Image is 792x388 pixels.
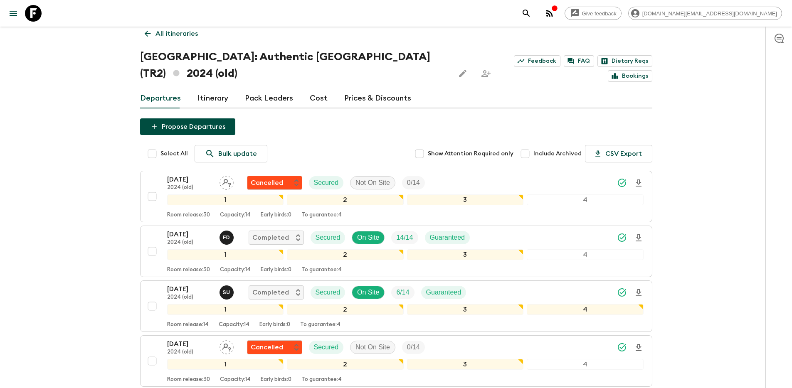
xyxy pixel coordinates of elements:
p: To guarantee: 4 [301,267,342,273]
p: [DATE] [167,229,213,239]
p: Capacity: 14 [220,376,251,383]
p: Early birds: 0 [261,267,291,273]
a: Departures [140,88,181,108]
div: 2 [287,249,404,260]
svg: Synced Successfully [617,233,627,243]
a: Itinerary [197,88,228,108]
div: Flash Pack cancellation [247,340,302,354]
span: Show Attention Required only [428,150,513,158]
p: To guarantee: 4 [301,376,342,383]
a: All itineraries [140,25,202,42]
span: Fatih Develi [220,233,235,240]
p: Room release: 30 [167,376,210,383]
span: Sefa Uz [220,288,235,295]
a: Bookings [608,70,652,82]
button: Edit this itinerary [454,65,471,82]
p: [DATE] [167,174,213,184]
a: Give feedback [565,7,622,20]
button: [DATE]2024 (old)Sefa UzCompletedSecuredOn SiteTrip FillGuaranteed1234Room release:14Capacity:14Ea... [140,280,652,332]
a: Bulk update [195,145,267,162]
p: Not On Site [355,342,390,352]
div: 4 [527,249,644,260]
div: Secured [309,341,344,354]
p: Secured [314,342,339,352]
p: Early birds: 0 [259,322,290,328]
p: 6 / 14 [396,287,409,297]
p: 2024 (old) [167,349,213,356]
p: Early birds: 0 [261,212,291,219]
a: Pack Leaders [245,88,293,108]
div: 3 [407,194,524,205]
div: On Site [352,286,385,299]
div: Secured [311,231,345,244]
div: On Site [352,231,385,244]
p: Capacity: 14 [220,267,251,273]
a: FAQ [564,55,594,67]
svg: Synced Successfully [617,287,627,297]
div: 4 [527,304,644,315]
p: To guarantee: 4 [301,212,342,219]
p: Secured [316,233,340,243]
p: Guaranteed [430,233,465,243]
span: Select All [160,150,188,158]
p: Secured [316,287,340,297]
div: Not On Site [350,176,395,189]
div: Not On Site [350,341,395,354]
p: On Site [357,287,379,297]
p: Completed [252,233,289,243]
button: search adventures [518,5,535,22]
button: Propose Departures [140,118,235,135]
p: 0 / 14 [407,178,420,188]
div: 2 [287,359,404,370]
div: Trip Fill [391,286,414,299]
div: Flash Pack cancellation [247,176,302,190]
svg: Download Onboarding [634,178,644,188]
p: Early birds: 0 [261,376,291,383]
div: 2 [287,194,404,205]
span: Include Archived [533,150,582,158]
span: Give feedback [577,10,621,17]
p: All itineraries [155,29,198,39]
p: Cancelled [251,342,283,352]
div: 3 [407,304,524,315]
span: Share this itinerary [478,65,494,82]
p: Not On Site [355,178,390,188]
svg: Synced Successfully [617,342,627,352]
div: 3 [407,359,524,370]
svg: Download Onboarding [634,343,644,353]
div: 4 [527,359,644,370]
svg: Download Onboarding [634,233,644,243]
a: Feedback [514,55,560,67]
p: [DATE] [167,284,213,294]
div: 1 [167,304,284,315]
p: 14 / 14 [396,233,413,243]
p: [DATE] [167,339,213,349]
div: Secured [311,286,345,299]
button: [DATE]2024 (old)Assign pack leaderFlash Pack cancellationSecuredNot On SiteTrip Fill1234Room rele... [140,335,652,387]
p: Room release: 30 [167,212,210,219]
button: menu [5,5,22,22]
p: Capacity: 14 [220,212,251,219]
h1: [GEOGRAPHIC_DATA]: Authentic [GEOGRAPHIC_DATA] (TR2) 2024 (old) [140,49,448,82]
div: 2 [287,304,404,315]
p: To guarantee: 4 [300,322,340,328]
div: 1 [167,249,284,260]
div: Secured [309,176,344,189]
p: Room release: 14 [167,322,209,328]
p: On Site [357,233,379,243]
div: 4 [527,194,644,205]
div: Trip Fill [402,341,425,354]
svg: Synced Successfully [617,178,627,188]
div: 3 [407,249,524,260]
p: Room release: 30 [167,267,210,273]
p: Guaranteed [426,287,461,297]
a: Cost [310,88,328,108]
div: 1 [167,359,284,370]
span: [DOMAIN_NAME][EMAIL_ADDRESS][DOMAIN_NAME] [638,10,782,17]
span: Assign pack leader [220,178,234,185]
p: Bulk update [218,149,257,159]
div: Trip Fill [391,231,418,244]
p: Completed [252,287,289,297]
div: [DOMAIN_NAME][EMAIL_ADDRESS][DOMAIN_NAME] [628,7,782,20]
span: Assign pack leader [220,343,234,349]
